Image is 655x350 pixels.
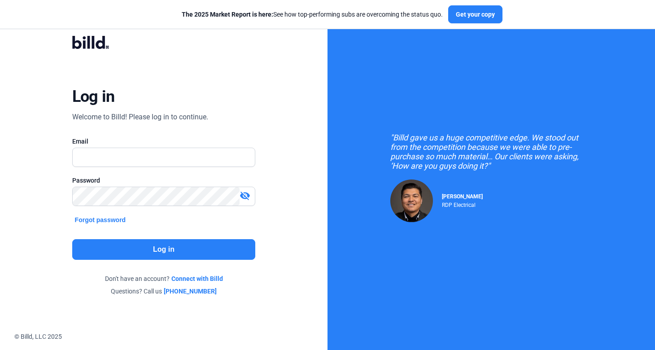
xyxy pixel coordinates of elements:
[390,133,592,171] div: "Billd gave us a huge competitive edge. We stood out from the competition because we were able to...
[72,87,115,106] div: Log in
[240,190,250,201] mat-icon: visibility_off
[442,200,483,208] div: RDP Electrical
[171,274,223,283] a: Connect with Billd
[442,193,483,200] span: [PERSON_NAME]
[448,5,502,23] button: Get your copy
[390,179,433,222] img: Raul Pacheco
[72,287,256,296] div: Questions? Call us
[182,11,273,18] span: The 2025 Market Report is here:
[164,287,217,296] a: [PHONE_NUMBER]
[72,112,208,122] div: Welcome to Billd! Please log in to continue.
[72,137,256,146] div: Email
[72,215,129,225] button: Forgot password
[182,10,443,19] div: See how top-performing subs are overcoming the status quo.
[72,176,256,185] div: Password
[72,239,256,260] button: Log in
[72,274,256,283] div: Don't have an account?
